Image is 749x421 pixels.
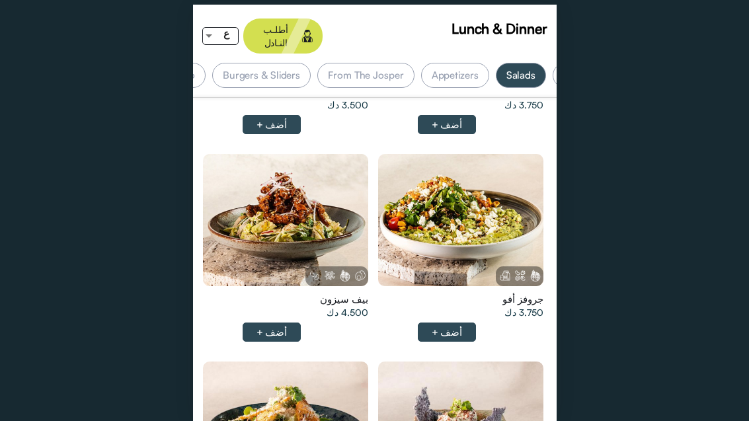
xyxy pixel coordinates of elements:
[243,3,276,69] img: call%20waiter%20line.svg
[504,98,543,112] span: 3.750 دك
[418,323,477,342] div: أضف +
[502,293,543,306] span: جروفز أفو
[418,115,477,134] div: أضف +
[212,63,311,88] div: Burgers & Sliders
[324,270,336,282] img: Sesame.png
[243,323,301,342] div: أضف +
[317,63,414,88] div: From The Josper
[327,306,368,319] span: 4.500 دك
[327,98,368,112] span: 3.500 دك
[421,63,489,88] div: Appetizers
[530,270,541,282] img: Gluten.png
[499,270,511,282] img: Dairy.png
[302,30,313,42] img: waiter.svg
[243,115,301,134] div: أضف +
[514,270,526,282] img: Tree%20Nuts.png
[496,63,546,88] div: Salads
[223,28,229,39] span: ع
[504,306,543,319] span: 3.750 دك
[553,63,598,88] div: Soup
[339,270,351,282] img: Gluten.png
[309,270,321,282] img: Soya.png
[452,19,547,38] span: Lunch & Dinner
[354,270,366,282] img: Eggs.png
[320,293,368,306] span: بيف سيزون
